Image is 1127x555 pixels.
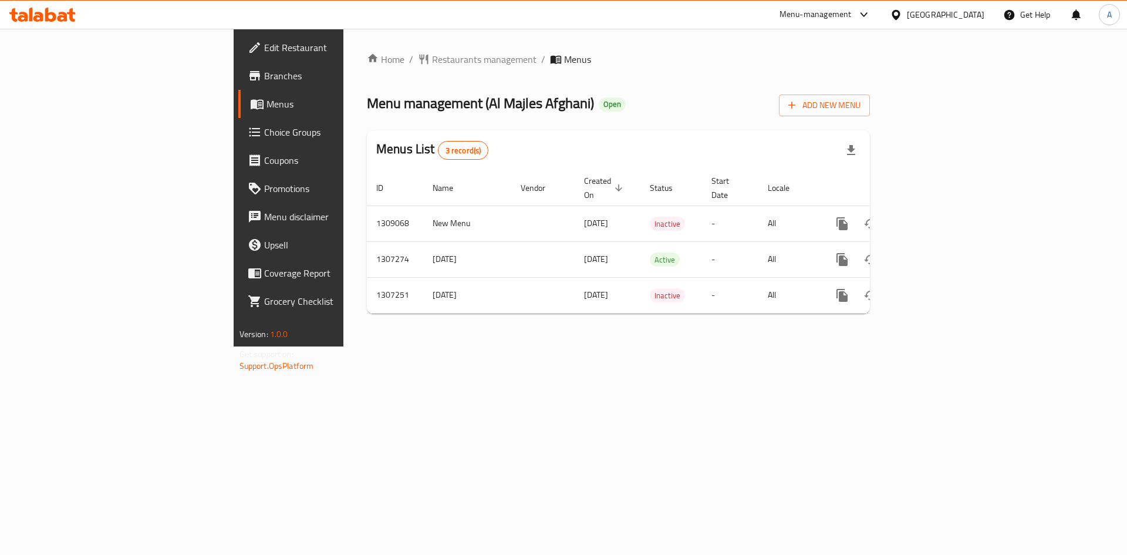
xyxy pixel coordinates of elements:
[650,181,688,195] span: Status
[264,41,413,55] span: Edit Restaurant
[423,277,511,313] td: [DATE]
[541,52,545,66] li: /
[702,206,758,241] td: -
[438,145,488,156] span: 3 record(s)
[238,90,422,118] a: Menus
[650,253,680,267] span: Active
[779,95,870,116] button: Add New Menu
[238,231,422,259] a: Upsell
[758,241,819,277] td: All
[239,327,268,342] span: Version:
[702,241,758,277] td: -
[856,210,885,238] button: Change Status
[376,140,488,160] h2: Menus List
[270,327,288,342] span: 1.0.0
[907,8,984,21] div: [GEOGRAPHIC_DATA]
[376,181,399,195] span: ID
[264,181,413,196] span: Promotions
[438,141,489,160] div: Total records count
[584,174,626,202] span: Created On
[584,251,608,267] span: [DATE]
[702,277,758,313] td: -
[238,287,422,315] a: Grocery Checklist
[599,97,626,112] div: Open
[238,146,422,174] a: Coupons
[828,210,856,238] button: more
[423,241,511,277] td: [DATE]
[264,210,413,224] span: Menu disclaimer
[367,90,594,116] span: Menu management ( Al Majles Afghani )
[423,206,511,241] td: New Menu
[264,238,413,252] span: Upsell
[1107,8,1112,21] span: A
[238,62,422,90] a: Branches
[521,181,561,195] span: Vendor
[837,136,865,164] div: Export file
[584,216,608,231] span: [DATE]
[758,206,819,241] td: All
[711,174,744,202] span: Start Date
[264,153,413,167] span: Coupons
[828,281,856,310] button: more
[584,287,608,302] span: [DATE]
[650,217,685,231] span: Inactive
[828,245,856,274] button: more
[650,289,685,302] span: Inactive
[264,69,413,83] span: Branches
[856,281,885,310] button: Change Status
[780,8,852,22] div: Menu-management
[266,97,413,111] span: Menus
[238,174,422,203] a: Promotions
[856,245,885,274] button: Change Status
[758,277,819,313] td: All
[264,294,413,308] span: Grocery Checklist
[238,203,422,231] a: Menu disclaimer
[239,358,314,374] a: Support.OpsPlatform
[788,98,861,113] span: Add New Menu
[432,52,536,66] span: Restaurants management
[238,259,422,287] a: Coverage Report
[238,118,422,146] a: Choice Groups
[819,170,950,206] th: Actions
[264,125,413,139] span: Choice Groups
[599,99,626,109] span: Open
[239,347,293,362] span: Get support on:
[367,170,950,314] table: enhanced table
[564,52,591,66] span: Menus
[367,52,870,66] nav: breadcrumb
[264,266,413,280] span: Coverage Report
[650,288,685,302] div: Inactive
[768,181,805,195] span: Locale
[418,52,536,66] a: Restaurants management
[433,181,468,195] span: Name
[238,33,422,62] a: Edit Restaurant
